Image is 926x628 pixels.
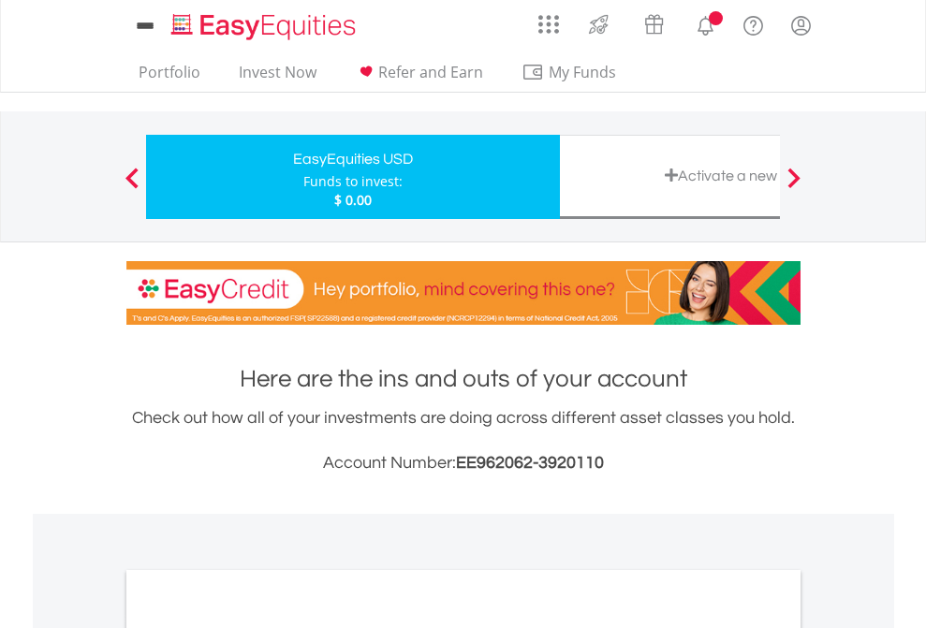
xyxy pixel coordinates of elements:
[522,60,644,84] span: My Funds
[526,5,571,35] a: AppsGrid
[126,405,801,476] div: Check out how all of your investments are doing across different asset classes you hold.
[347,63,491,92] a: Refer and Earn
[583,9,614,39] img: thrive-v2.svg
[334,191,372,209] span: $ 0.00
[626,5,682,39] a: Vouchers
[775,177,813,196] button: Next
[639,9,669,39] img: vouchers-v2.svg
[126,450,801,476] h3: Account Number:
[131,63,208,92] a: Portfolio
[538,14,559,35] img: grid-menu-icon.svg
[126,362,801,396] h1: Here are the ins and outs of your account
[113,177,151,196] button: Previous
[168,11,363,42] img: EasyEquities_Logo.png
[456,454,604,472] span: EE962062-3920110
[682,5,729,42] a: Notifications
[729,5,777,42] a: FAQ's and Support
[164,5,363,42] a: Home page
[378,62,483,82] span: Refer and Earn
[231,63,324,92] a: Invest Now
[777,5,825,46] a: My Profile
[157,146,549,172] div: EasyEquities USD
[126,261,801,325] img: EasyCredit Promotion Banner
[303,172,403,191] div: Funds to invest:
